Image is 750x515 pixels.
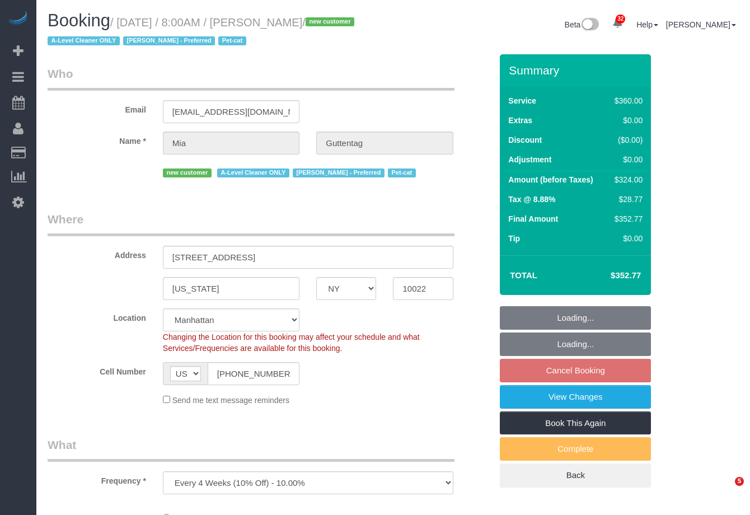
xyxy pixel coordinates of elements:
[208,362,299,385] input: Cell Number
[388,168,416,177] span: Pet-cat
[610,154,643,165] div: $0.00
[39,308,154,324] label: Location
[508,213,558,224] label: Final Amount
[500,385,651,409] a: View Changes
[610,134,643,146] div: ($0.00)
[607,11,629,36] a: 32
[48,11,110,30] span: Booking
[610,233,643,244] div: $0.00
[508,134,542,146] label: Discount
[163,333,420,353] span: Changing the Location for this booking may affect your schedule and what Services/Frequencies are...
[163,132,299,154] input: First Name
[500,464,651,487] a: Back
[500,411,651,435] a: Book This Again
[636,20,658,29] a: Help
[48,16,358,48] small: / [DATE] / 8:00AM / [PERSON_NAME]
[508,233,520,244] label: Tip
[616,15,625,24] span: 32
[48,211,454,236] legend: Where
[393,277,453,300] input: Zip Code
[217,168,289,177] span: A-Level Cleaner ONLY
[39,132,154,147] label: Name *
[508,154,551,165] label: Adjustment
[610,95,643,106] div: $360.00
[123,36,215,45] span: [PERSON_NAME] - Preferred
[7,11,29,27] img: Automaid Logo
[610,194,643,205] div: $28.77
[293,168,385,177] span: [PERSON_NAME] - Preferred
[508,95,536,106] label: Service
[508,174,593,185] label: Amount (before Taxes)
[508,194,555,205] label: Tax @ 8.88%
[218,36,246,45] span: Pet-cat
[48,437,454,462] legend: What
[509,64,645,77] h3: Summary
[565,20,599,29] a: Beta
[580,18,599,32] img: New interface
[712,477,739,504] iframe: Intercom live chat
[39,100,154,115] label: Email
[610,174,643,185] div: $324.00
[39,471,154,486] label: Frequency *
[306,17,354,26] span: new customer
[39,362,154,377] label: Cell Number
[735,477,744,486] span: 5
[316,132,453,154] input: Last Name
[48,65,454,91] legend: Who
[172,396,289,405] span: Send me text message reminders
[610,213,643,224] div: $352.77
[163,168,212,177] span: new customer
[48,36,120,45] span: A-Level Cleaner ONLY
[508,115,532,126] label: Extras
[610,115,643,126] div: $0.00
[163,277,299,300] input: City
[163,100,299,123] input: Email
[577,271,641,280] h4: $352.77
[510,270,537,280] strong: Total
[39,246,154,261] label: Address
[666,20,736,29] a: [PERSON_NAME]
